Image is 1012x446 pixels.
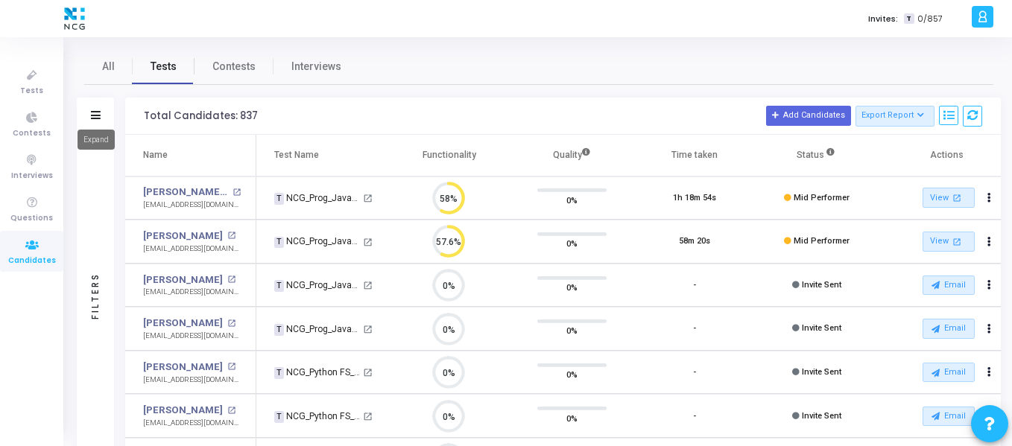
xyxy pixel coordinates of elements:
[756,135,879,176] th: Status
[923,188,975,208] a: View
[693,279,696,292] div: -
[671,147,718,163] div: Time taken
[923,275,975,295] button: Email
[291,59,341,74] span: Interviews
[212,59,256,74] span: Contests
[274,367,284,379] span: T
[693,322,696,335] div: -
[917,13,943,25] span: 0/857
[143,273,223,287] a: [PERSON_NAME]
[227,407,235,415] mat-icon: open_in_new
[13,127,51,140] span: Contests
[227,232,235,240] mat-icon: open_in_new
[227,319,235,328] mat-icon: open_in_new
[363,368,373,377] mat-icon: open_in_new
[794,236,850,246] span: Mid Performer
[693,410,696,423] div: -
[274,235,361,248] div: NCG_Prog_JavaFS_2025_Test
[978,319,999,340] button: Actions
[566,280,578,295] span: 0%
[794,193,850,203] span: Mid Performer
[566,236,578,251] span: 0%
[363,412,373,421] mat-icon: open_in_new
[143,147,168,163] div: Name
[274,280,284,292] span: T
[143,243,241,255] div: [EMAIL_ADDRESS][DOMAIN_NAME]
[693,366,696,379] div: -
[143,360,223,375] a: [PERSON_NAME]
[802,411,841,421] span: Invite Sent
[673,192,716,205] div: 1h 18m 54s
[151,59,177,74] span: Tests
[143,287,241,298] div: [EMAIL_ADDRESS][DOMAIN_NAME]
[679,235,710,248] div: 58m 20s
[566,192,578,207] span: 0%
[363,281,373,290] mat-icon: open_in_new
[566,323,578,338] span: 0%
[923,232,975,252] a: View
[274,191,361,205] div: NCG_Prog_JavaFS_2025_Test
[274,237,284,249] span: T
[510,135,633,176] th: Quality
[923,319,975,338] button: Email
[143,316,223,331] a: [PERSON_NAME]
[274,411,284,423] span: T
[274,278,361,292] div: NCG_Prog_JavaFS_2025_Test
[143,403,223,418] a: [PERSON_NAME]
[802,367,841,377] span: Invite Sent
[78,130,115,150] div: Expand
[60,4,89,34] img: logo
[950,235,963,248] mat-icon: open_in_new
[144,110,258,122] div: Total Candidates: 837
[227,363,235,371] mat-icon: open_in_new
[802,280,841,290] span: Invite Sent
[227,275,235,284] mat-icon: open_in_new
[766,106,851,125] button: Add Candidates
[11,170,53,182] span: Interviews
[274,193,284,205] span: T
[879,135,1002,176] th: Actions
[856,106,935,127] button: Export Report
[20,85,43,98] span: Tests
[978,275,999,296] button: Actions
[143,200,241,211] div: [EMAIL_ADDRESS][DOMAIN_NAME]
[388,135,511,176] th: Functionality
[143,229,223,243] a: [PERSON_NAME]
[102,59,115,74] span: All
[923,363,975,382] button: Email
[978,232,999,252] button: Actions
[978,188,999,208] button: Actions
[978,362,999,383] button: Actions
[923,407,975,426] button: Email
[143,375,241,386] div: [EMAIL_ADDRESS][DOMAIN_NAME]
[143,418,241,429] div: [EMAIL_ADDRESS][DOMAIN_NAME]
[89,214,102,377] div: Filters
[256,135,388,176] th: Test Name
[950,191,963,204] mat-icon: open_in_new
[274,366,361,379] div: NCG_Python FS_Developer_2025
[274,410,361,423] div: NCG_Python FS_Developer_2025
[274,322,361,336] div: NCG_Prog_JavaFS_2025_Test
[802,323,841,333] span: Invite Sent
[904,13,914,25] span: T
[363,325,373,334] mat-icon: open_in_new
[868,13,898,25] label: Invites:
[566,367,578,382] span: 0%
[10,212,53,225] span: Questions
[8,255,56,267] span: Candidates
[566,410,578,425] span: 0%
[274,324,284,336] span: T
[363,194,373,203] mat-icon: open_in_new
[363,238,373,247] mat-icon: open_in_new
[143,185,229,200] a: [PERSON_NAME] M
[143,331,241,342] div: [EMAIL_ADDRESS][DOMAIN_NAME]
[233,188,241,197] mat-icon: open_in_new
